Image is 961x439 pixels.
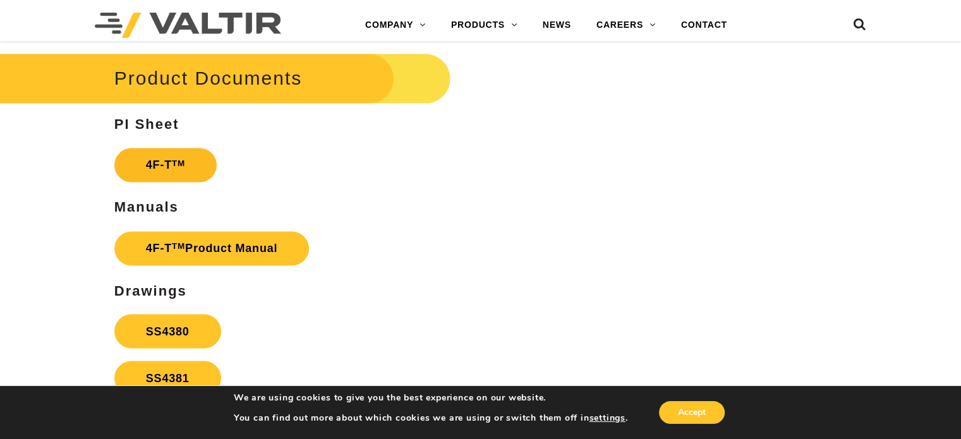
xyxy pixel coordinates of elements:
a: COMPANY [353,13,438,38]
a: NEWS [530,13,584,38]
a: SS4381 [114,361,221,395]
a: 4F-TTM [114,148,217,182]
button: Accept [659,401,725,424]
strong: Drawings [114,282,187,298]
a: SS4380 [114,314,221,348]
a: PRODUCTS [438,13,530,38]
a: CAREERS [584,13,668,38]
button: settings [589,412,625,424]
sup: TM [172,241,185,251]
a: 4F-TTMProduct Manual [114,231,310,265]
p: We are using cookies to give you the best experience on our website. [234,392,628,404]
img: Valtir [95,13,281,38]
a: CONTACT [668,13,740,38]
strong: PI Sheet [114,116,179,132]
sup: TM [172,159,185,168]
strong: Manuals [114,199,179,215]
p: You can find out more about which cookies we are using or switch them off in . [234,412,628,424]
